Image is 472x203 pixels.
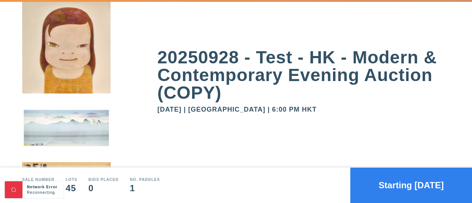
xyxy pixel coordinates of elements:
div: 45 [66,184,77,193]
div: Bids Placed [88,178,119,182]
div: Sale number [22,178,55,182]
div: Network Error [27,184,59,190]
span: . [58,190,59,195]
div: No. Paddles [130,178,160,182]
div: Reconnecting [27,190,59,195]
div: Lots [66,178,77,182]
span: . [56,190,58,195]
button: Starting [DATE] [350,168,472,203]
div: 0 [88,184,119,193]
span: . [55,190,56,195]
div: 20250928 - Test - HK - Modern & Contemporary Evening Auction (COPY) [157,49,450,102]
div: [DATE] | [GEOGRAPHIC_DATA] | 6:00 PM HKT [157,106,450,113]
div: 1 [130,184,160,193]
img: small [22,30,111,118]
